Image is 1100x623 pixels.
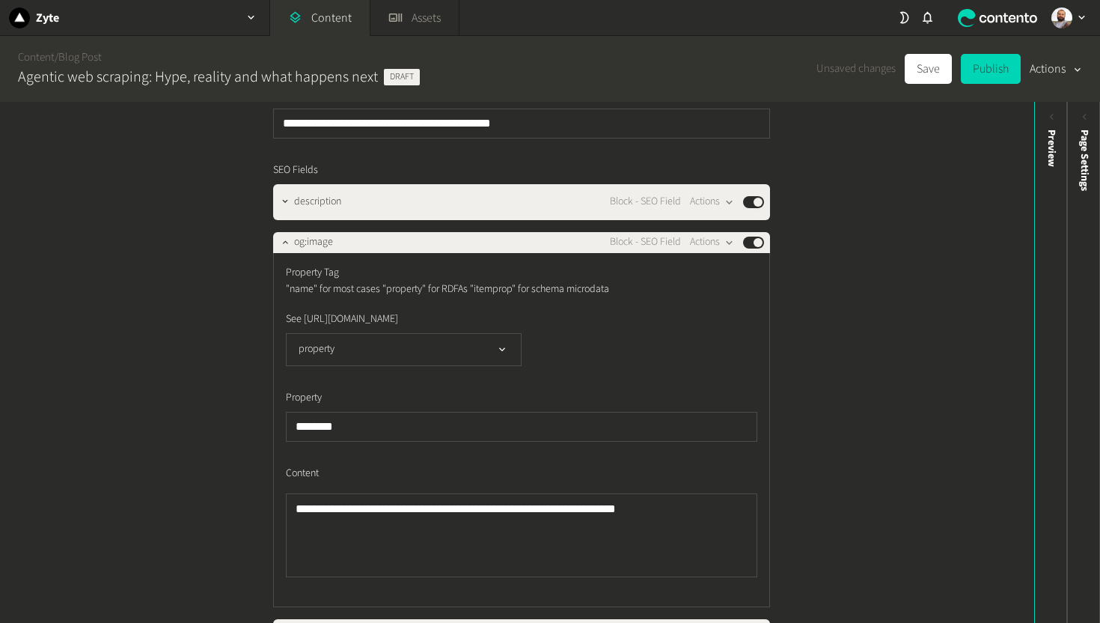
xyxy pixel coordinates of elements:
[1044,130,1060,167] div: Preview
[690,234,734,252] button: Actions
[961,54,1021,84] button: Publish
[286,311,626,327] p: See [URL][DOMAIN_NAME]
[905,54,952,84] button: Save
[1077,130,1093,191] span: Page Settings
[1030,54,1082,84] button: Actions
[294,234,333,250] span: og:image
[286,390,322,406] span: Property
[273,162,318,178] span: SEO Fields
[690,193,734,211] button: Actions
[18,66,378,88] h2: Agentic web scraping: Hype, reality and what happens next
[286,265,339,281] span: Property Tag
[294,194,341,210] span: description
[36,9,59,27] h2: Zyte
[18,49,55,65] a: Content
[286,333,522,366] button: property
[55,49,58,65] span: /
[1051,7,1072,28] img: Cleber Alexandre
[9,7,30,28] img: Zyte
[610,234,681,250] span: Block - SEO Field
[58,49,102,65] a: Blog Post
[286,466,319,481] span: Content
[610,194,681,210] span: Block - SEO Field
[286,281,626,297] p: "name" for most cases "property" for RDFAs "itemprop" for schema microdata
[816,61,896,78] span: Unsaved changes
[384,69,420,85] span: Draft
